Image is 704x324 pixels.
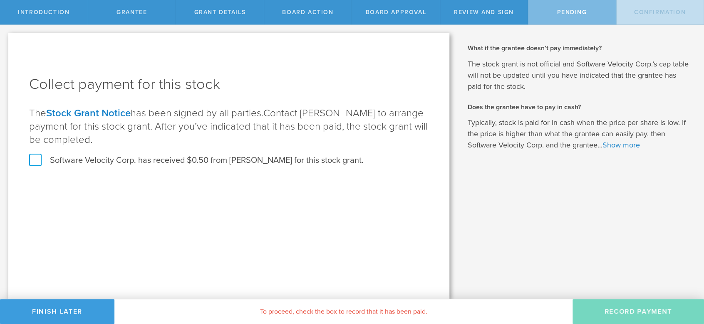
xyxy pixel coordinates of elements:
[602,140,640,150] a: Show more
[366,9,426,16] span: Board Approval
[573,299,704,324] button: Record Payment
[29,107,428,146] span: Contact [PERSON_NAME] to arrange payment for this stock grant. After you’ve indicated that it has...
[29,74,429,94] h1: Collect payment for this stock
[468,117,692,151] p: Typically, stock is paid for in cash when the price per share is low. If the price is higher than...
[29,107,429,147] p: The has been signed by all parties.
[282,9,333,16] span: Board Action
[46,107,131,119] a: Stock Grant Notice
[468,59,692,92] p: The stock grant is not official and Software Velocity Corp.’s cap table will not be updated until...
[18,9,69,16] span: Introduction
[454,9,514,16] span: Review and Sign
[634,9,686,16] span: Confirmation
[29,155,364,166] label: Software Velocity Corp. has received $0.50 from [PERSON_NAME] for this stock grant.
[194,9,245,16] span: Grant Details
[117,9,147,16] span: Grantee
[468,44,692,53] h2: What if the grantee doesn’t pay immediately?
[260,307,427,316] span: To proceed, check the box to record that it has been paid.
[468,103,692,112] h2: Does the grantee have to pay in cash?
[557,9,587,16] span: Pending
